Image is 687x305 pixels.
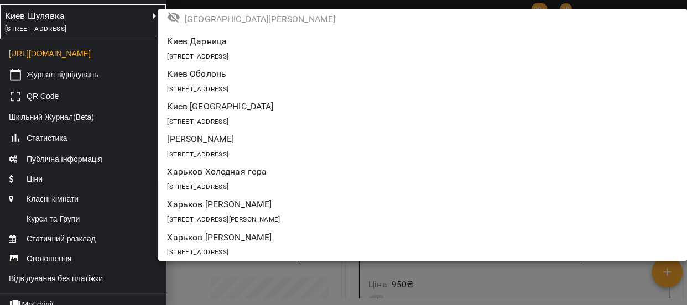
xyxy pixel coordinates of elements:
p: Харьков [PERSON_NAME] [167,231,592,244]
svg: Філія не опублікована [167,10,180,24]
span: [STREET_ADDRESS] [167,248,228,256]
p: Харьков [PERSON_NAME] [167,198,592,211]
p: Харьков Холодная гора [167,165,592,178]
p: [GEOGRAPHIC_DATA][PERSON_NAME] [185,13,610,26]
p: [PERSON_NAME] [167,133,592,146]
span: [STREET_ADDRESS] [167,150,228,158]
span: [STREET_ADDRESS] [167,118,228,125]
span: [STREET_ADDRESS] [167,52,228,60]
p: Киев Оболонь [167,67,592,81]
p: Киев Дарница [167,35,592,48]
span: [STREET_ADDRESS] [167,183,228,191]
span: [STREET_ADDRESS] [167,85,228,93]
span: [STREET_ADDRESS][PERSON_NAME] [167,215,280,223]
p: Киев [GEOGRAPHIC_DATA] [167,100,592,113]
